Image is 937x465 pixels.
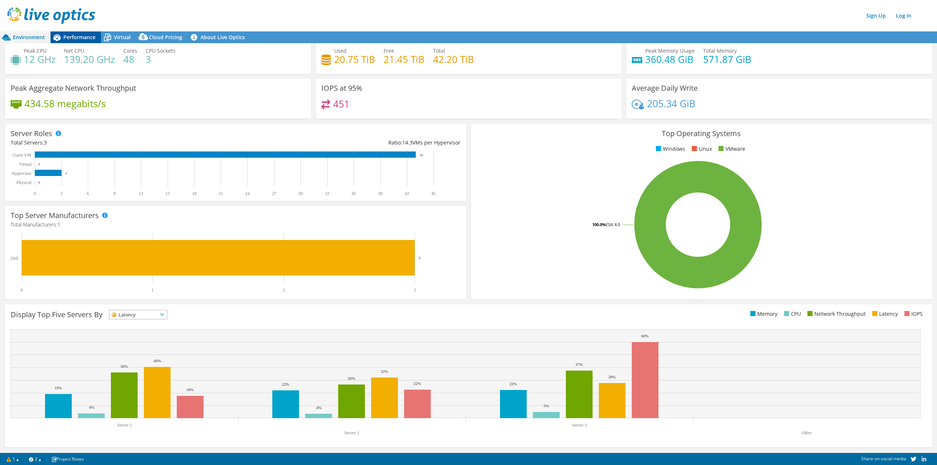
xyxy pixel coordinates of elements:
[245,191,250,196] text: 24
[64,55,115,63] h4: 139.20 GHz
[433,47,445,54] span: Total
[892,10,915,21] a: Log In
[24,55,56,63] h4: 12 GHz
[11,211,99,220] h3: Top Server Manufacturers
[544,404,549,408] text: 5%
[414,381,421,386] text: 22%
[11,139,235,147] div: Total Servers:
[384,47,394,54] span: Free
[89,405,94,409] text: 4%
[123,47,137,54] span: Cores
[298,191,303,196] text: 30
[152,288,154,293] text: 1
[19,162,32,167] text: Virtual
[38,162,40,166] text: 0
[575,362,583,367] text: 37%
[606,222,620,227] tspan: ESXi 8.0
[321,84,362,92] h3: IOPS at 95%
[477,130,926,138] h3: Top Operating Systems
[165,191,170,196] text: 15
[333,100,350,108] h4: 451
[418,256,421,260] text: 3
[348,376,355,380] text: 26%
[13,153,31,158] text: Guest VM
[13,34,45,41] span: Environment
[782,310,801,318] li: CPU
[25,100,106,108] h4: 434.58 megabits/s
[509,382,517,386] text: 22%
[802,430,811,435] text: Other
[192,191,197,196] text: 18
[645,55,695,63] h4: 360.48 GiB
[632,84,698,92] h3: Average Daily Write
[46,454,89,464] a: Project Notes
[316,405,322,410] text: 4%
[219,191,223,196] text: 21
[806,310,866,318] li: Network Throughput
[592,222,606,227] tspan: 100.0%
[186,387,194,392] text: 18%
[11,221,460,229] h4: Total Manufacturers:
[749,310,777,318] li: Memory
[114,34,131,41] span: Virtual
[863,10,889,21] a: Sign Up
[351,191,356,196] text: 36
[120,364,128,368] text: 36%
[283,288,285,293] text: 2
[57,221,60,228] span: 1
[402,139,412,146] span: 14.3
[12,171,31,176] text: Hypervisor
[325,191,329,196] text: 33
[11,256,18,261] text: Dell
[123,55,137,63] h4: 48
[117,423,132,428] text: Server 2
[414,288,416,293] text: 3
[405,191,409,196] text: 42
[11,130,52,138] h3: Server Roles
[431,191,436,196] text: 45
[34,191,36,196] text: 0
[87,191,89,196] text: 6
[384,55,425,63] h4: 21.45 TiB
[24,454,46,464] a: 2
[139,191,143,196] text: 12
[647,100,695,108] h4: 205.34 GiB
[65,172,67,175] text: 3
[64,47,84,54] span: Net CPU
[381,369,388,374] text: 32%
[149,34,182,41] span: Cloud Pricing
[20,288,23,293] text: 0
[11,84,136,92] h3: Peak Aggregate Network Throughput
[60,191,63,196] text: 3
[703,47,737,54] span: Total Memory
[24,47,46,54] span: Peak CPU
[109,310,158,319] span: Latency
[7,7,95,24] img: live_optics_svg.svg
[154,359,161,363] text: 40%
[38,181,40,184] text: 0
[334,55,375,63] h4: 20.75 TiB
[903,310,923,318] li: IOPS
[282,382,289,386] text: 22%
[420,153,423,157] text: 43
[44,139,47,146] span: 3
[861,455,906,462] span: Share on social media
[641,334,649,338] text: 60%
[16,180,31,185] text: Physical
[690,145,712,153] li: Linux
[572,423,587,428] text: Server 3
[870,310,898,318] li: Latency
[703,55,751,63] h4: 571.87 GiB
[146,55,175,63] h4: 3
[608,375,616,379] text: 28%
[113,191,116,196] text: 9
[654,145,685,153] li: Windows
[717,145,745,153] li: VMware
[334,47,347,54] span: Used
[55,386,62,390] text: 19%
[63,34,96,41] span: Performance
[188,31,250,43] a: About Live Optics
[344,430,359,435] text: Server 1
[1,454,24,464] a: 1
[146,47,175,54] span: CPU Sockets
